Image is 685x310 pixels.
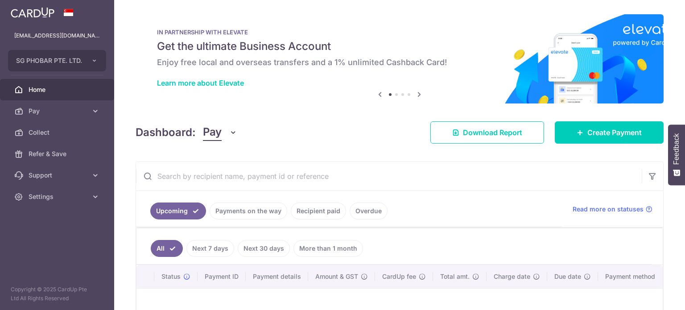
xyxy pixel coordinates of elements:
[573,205,644,214] span: Read more on statuses
[463,127,522,138] span: Download Report
[14,31,100,40] p: [EMAIL_ADDRESS][DOMAIN_NAME]
[29,128,87,137] span: Collect
[587,127,642,138] span: Create Payment
[150,203,206,219] a: Upcoming
[573,205,652,214] a: Read more on statuses
[161,272,181,281] span: Status
[203,124,237,141] button: Pay
[136,14,664,103] img: Renovation banner
[8,50,106,71] button: SG PHOBAR PTE. LTD.
[29,85,87,94] span: Home
[186,240,234,257] a: Next 7 days
[29,149,87,158] span: Refer & Save
[198,265,246,288] th: Payment ID
[246,265,308,288] th: Payment details
[673,133,681,165] span: Feedback
[136,124,196,141] h4: Dashboard:
[136,162,642,190] input: Search by recipient name, payment id or reference
[157,79,244,87] a: Learn more about Elevate
[151,240,183,257] a: All
[293,240,363,257] a: More than 1 month
[157,29,642,36] p: IN PARTNERSHIP WITH ELEVATE
[157,57,642,68] h6: Enjoy free local and overseas transfers and a 1% unlimited Cashback Card!
[628,283,676,306] iframe: Opens a widget where you can find more information
[210,203,287,219] a: Payments on the way
[315,272,358,281] span: Amount & GST
[382,272,416,281] span: CardUp fee
[494,272,530,281] span: Charge date
[157,39,642,54] h5: Get the ultimate Business Account
[668,124,685,185] button: Feedback - Show survey
[350,203,388,219] a: Overdue
[29,107,87,116] span: Pay
[291,203,346,219] a: Recipient paid
[440,272,470,281] span: Total amt.
[430,121,544,144] a: Download Report
[29,171,87,180] span: Support
[29,192,87,201] span: Settings
[203,124,222,141] span: Pay
[555,121,664,144] a: Create Payment
[238,240,290,257] a: Next 30 days
[11,7,54,18] img: CardUp
[16,56,82,65] span: SG PHOBAR PTE. LTD.
[598,265,666,288] th: Payment method
[554,272,581,281] span: Due date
